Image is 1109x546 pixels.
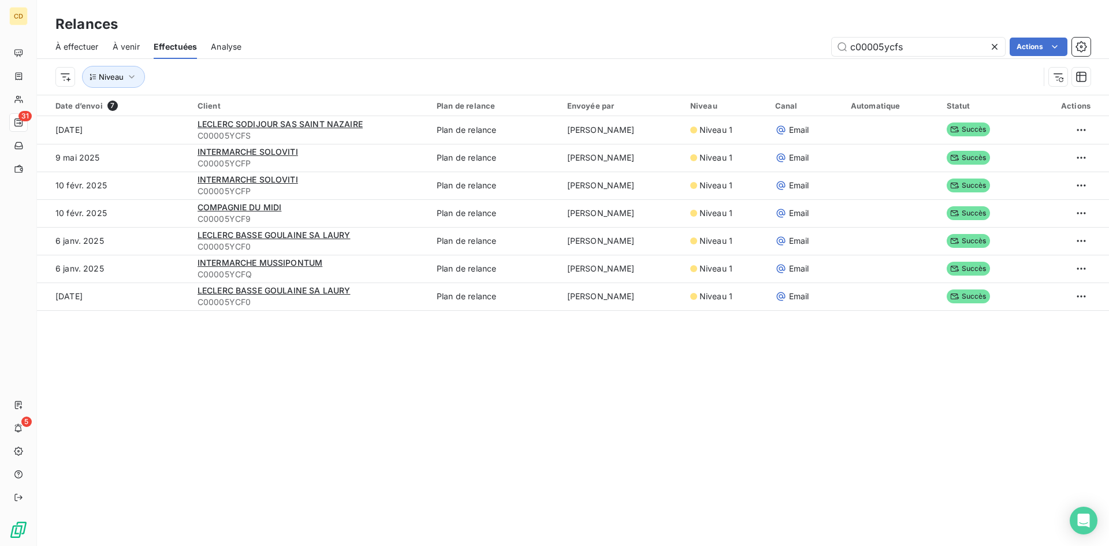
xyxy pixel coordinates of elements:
td: Plan de relance [430,255,560,283]
span: Niveau 1 [699,291,732,302]
span: INTERMARCHE MUSSIPONTUM [198,258,322,268]
span: Email [789,180,809,191]
td: Plan de relance [430,283,560,310]
span: C00005YCFP [198,185,423,197]
td: Plan de relance [430,144,560,172]
span: Email [789,207,809,219]
span: À venir [113,41,140,53]
input: Rechercher [832,38,1005,56]
div: CD [9,7,28,25]
span: INTERMARCHE SOLOVITI [198,147,298,157]
td: Plan de relance [430,172,560,199]
td: Plan de relance [430,116,560,144]
span: Niveau 1 [699,124,732,136]
td: 10 févr. 2025 [37,172,191,199]
span: C00005YCF0 [198,241,423,252]
span: 7 [107,101,118,111]
td: 9 mai 2025 [37,144,191,172]
span: C00005YCFP [198,158,423,169]
div: Date d’envoi [55,101,184,111]
span: Succès [947,151,990,165]
span: LECLERC SODIJOUR SAS SAINT NAZAIRE [198,119,363,129]
span: Succès [947,179,990,192]
span: Succès [947,234,990,248]
span: Client [198,101,221,110]
span: Email [789,263,809,274]
span: Succès [947,206,990,220]
span: Analyse [211,41,241,53]
span: Niveau 1 [699,180,732,191]
span: C00005YCF9 [198,213,423,225]
span: 31 [18,111,32,121]
td: [DATE] [37,283,191,310]
td: [PERSON_NAME] [560,227,683,255]
span: À effectuer [55,41,99,53]
div: Plan de relance [437,101,553,110]
div: Canal [775,101,837,110]
td: 6 janv. 2025 [37,227,191,255]
span: Niveau 1 [699,207,732,219]
td: [PERSON_NAME] [560,255,683,283]
span: Niveau 1 [699,263,732,274]
h3: Relances [55,14,118,35]
span: Niveau 1 [699,152,732,164]
span: Niveau [99,72,124,81]
span: C00005YCF0 [198,296,423,308]
div: Statut [947,101,1019,110]
span: INTERMARCHE SOLOVITI [198,174,298,184]
span: COMPAGNIE DU MIDI [198,202,282,212]
span: C00005YCFQ [198,269,423,280]
td: Plan de relance [430,199,560,227]
div: Niveau [690,101,761,110]
div: Open Intercom Messenger [1070,507,1097,534]
span: LECLERC BASSE GOULAINE SA LAURY [198,230,351,240]
span: C00005YCFS [198,130,423,142]
div: Envoyée par [567,101,676,110]
span: Succès [947,122,990,136]
span: Email [789,291,809,302]
span: LECLERC BASSE GOULAINE SA LAURY [198,285,351,295]
td: 6 janv. 2025 [37,255,191,283]
td: [PERSON_NAME] [560,283,683,310]
img: Logo LeanPay [9,521,28,539]
span: Email [789,124,809,136]
div: Automatique [851,101,933,110]
span: Succès [947,289,990,303]
td: [PERSON_NAME] [560,144,683,172]
td: 10 févr. 2025 [37,199,191,227]
span: Email [789,152,809,164]
td: [PERSON_NAME] [560,199,683,227]
td: [PERSON_NAME] [560,116,683,144]
button: Niveau [82,66,145,88]
td: [PERSON_NAME] [560,172,683,199]
button: Actions [1010,38,1067,56]
td: [DATE] [37,116,191,144]
div: Actions [1033,101,1091,110]
span: Effectuées [154,41,198,53]
span: Email [789,235,809,247]
span: Niveau 1 [699,235,732,247]
span: 5 [21,417,32,427]
td: Plan de relance [430,227,560,255]
span: Succès [947,262,990,276]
